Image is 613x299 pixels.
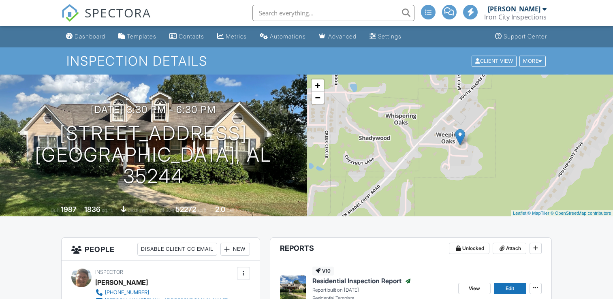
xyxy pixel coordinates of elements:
div: [PERSON_NAME] [488,5,540,13]
a: Zoom in [312,79,324,92]
span: Inspector [95,269,123,275]
img: The Best Home Inspection Software - Spectora [61,4,79,22]
span: sq. ft. [102,207,113,213]
a: Support Center [492,29,550,44]
div: 1836 [84,205,100,214]
span: Lot Size [157,207,174,213]
a: Metrics [214,29,250,44]
div: Advanced [328,33,357,40]
div: Templates [127,33,156,40]
a: Leaflet [513,211,526,216]
a: © OpenStreetMap contributors [551,211,611,216]
span: basement [128,207,150,213]
span: sq.ft. [197,207,207,213]
span: Built [51,207,60,213]
div: Support Center [504,33,547,40]
h3: People [62,238,259,261]
div: Client View [472,56,517,66]
div: [PERSON_NAME] [95,276,148,288]
div: Automations [270,33,306,40]
div: 2.0 [215,205,225,214]
a: Advanced [316,29,360,44]
a: [PHONE_NUMBER] [95,288,229,297]
div: | [511,210,613,217]
div: New [220,243,250,256]
div: Metrics [226,33,247,40]
a: SPECTORA [61,11,151,28]
div: Disable Client CC Email [137,243,217,256]
h3: [DATE] 3:30 pm - 6:30 pm [91,104,216,115]
div: [PHONE_NUMBER] [105,289,149,296]
a: Contacts [166,29,207,44]
div: 1987 [61,205,77,214]
a: Zoom out [312,92,324,104]
h1: Inspection Details [66,54,547,68]
a: Dashboard [63,29,109,44]
input: Search everything... [252,5,414,21]
div: Iron City Inspections [484,13,547,21]
span: SPECTORA [85,4,151,21]
a: Automations (Basic) [256,29,309,44]
h1: [STREET_ADDRESS] [GEOGRAPHIC_DATA], AL 35244 [13,123,294,187]
a: Templates [115,29,160,44]
div: More [519,56,546,66]
div: Contacts [179,33,204,40]
span: bathrooms [226,207,250,213]
div: Settings [378,33,402,40]
div: Dashboard [75,33,105,40]
a: Settings [366,29,405,44]
a: © MapTiler [528,211,549,216]
div: 52272 [175,205,196,214]
a: Client View [471,58,519,64]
